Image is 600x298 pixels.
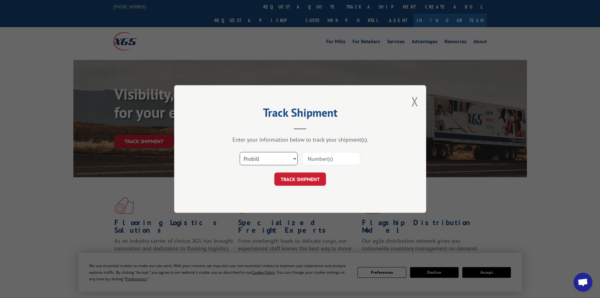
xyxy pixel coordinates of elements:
h2: Track Shipment [206,108,395,120]
button: Close modal [411,93,418,110]
div: Open chat [574,273,592,292]
input: Number(s) [302,152,360,165]
button: TRACK SHIPMENT [274,172,326,186]
div: Enter your information below to track your shipment(s). [206,136,395,143]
